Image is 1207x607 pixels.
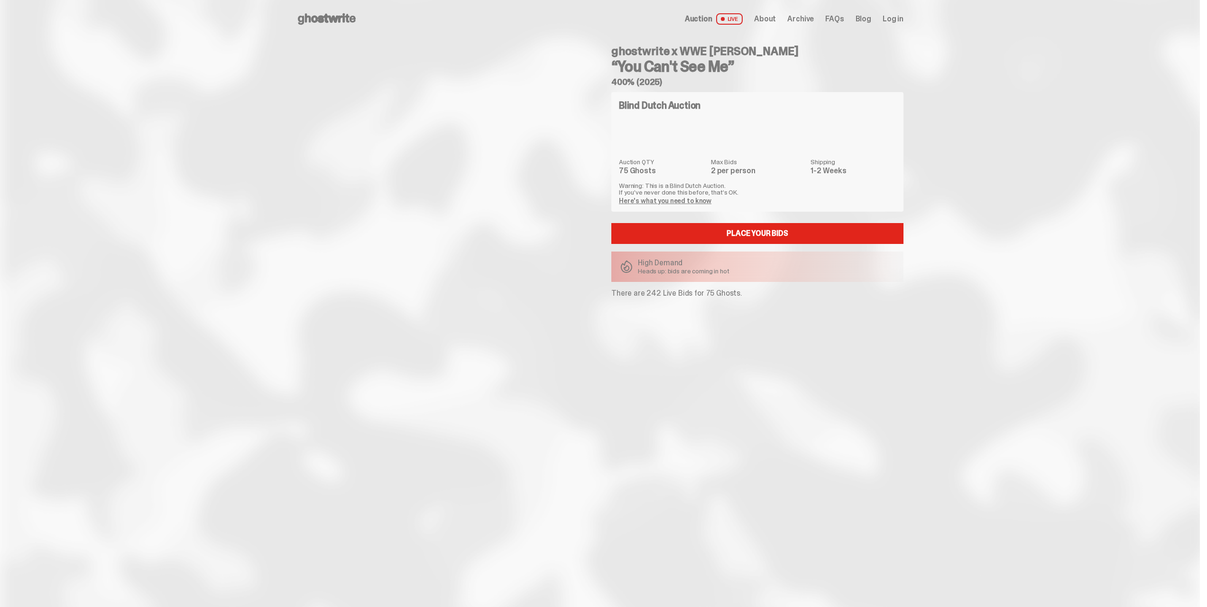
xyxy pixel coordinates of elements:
dt: Auction QTY [619,159,705,165]
p: There are 242 Live Bids for 75 Ghosts. [611,289,903,297]
h4: Blind Dutch Auction [619,101,700,110]
dd: 2 per person [711,167,805,175]
a: Log in [883,15,903,23]
a: About [754,15,776,23]
dt: Shipping [811,159,896,165]
h3: “You Can't See Me” [611,59,903,74]
h5: 400% (2025) [611,78,903,86]
span: Auction [685,15,712,23]
p: High Demand [638,259,729,267]
p: Warning: This is a Blind Dutch Auction. If you’ve never done this before, that’s OK. [619,182,896,196]
p: Heads up: bids are coming in hot [638,268,729,274]
a: FAQs [825,15,844,23]
h4: ghostwrite x WWE [PERSON_NAME] [611,46,903,57]
a: Archive [787,15,814,23]
a: Here's what you need to know [619,196,711,205]
a: Blog [856,15,871,23]
span: LIVE [716,13,743,25]
dt: Max Bids [711,159,805,165]
dd: 75 Ghosts [619,167,705,175]
dd: 1-2 Weeks [811,167,896,175]
a: Auction LIVE [685,13,743,25]
a: Place your Bids [611,223,903,244]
